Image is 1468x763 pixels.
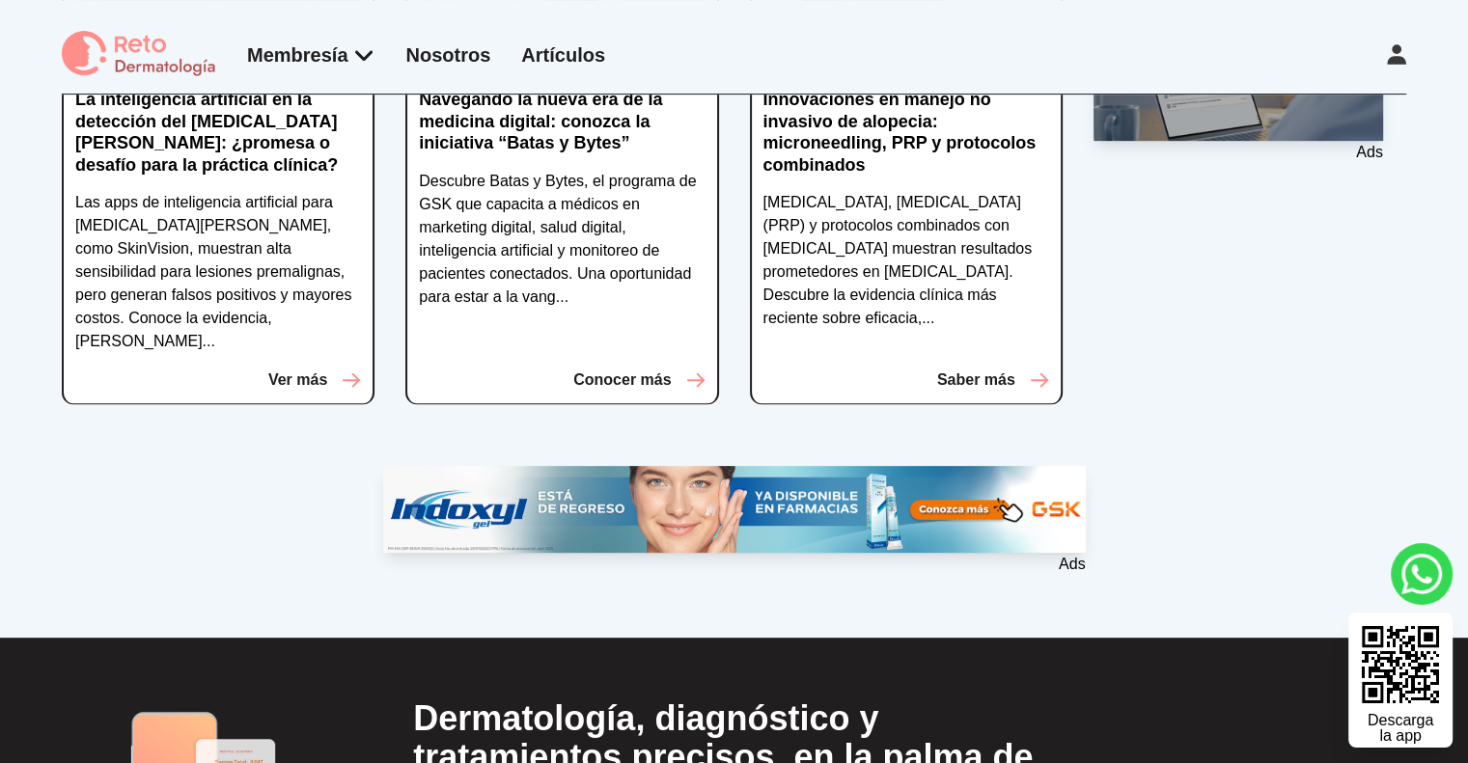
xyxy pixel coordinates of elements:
[406,44,491,66] a: Nosotros
[383,466,1086,553] img: Ad - web | home | banner | indoxyl | 2025-08-19 | 1
[268,368,327,392] p: Ver más
[383,553,1086,576] p: Ads
[75,191,361,353] p: Las apps de inteligencia artificial para [MEDICAL_DATA][PERSON_NAME], como SkinVision, muestran a...
[62,31,216,78] img: logo Reto dermatología
[763,191,1049,330] p: [MEDICAL_DATA], [MEDICAL_DATA] (PRP) y protocolos combinados con [MEDICAL_DATA] muestran resultad...
[268,368,361,392] button: Ver más
[419,89,705,154] p: Navegando la nueva era de la medicina digital: conozca la iniciativa “Batas y Bytes”
[763,89,1049,191] a: Innovaciones en manejo no invasivo de alopecia: microneedling, PRP y protocolos combinados
[75,89,361,191] a: La inteligencia artificial en la detección del [MEDICAL_DATA][PERSON_NAME]: ¿promesa o desafío pa...
[419,170,705,309] p: Descubre Batas y Bytes, el programa de GSK que capacita a médicos en marketing digital, salud dig...
[937,368,1049,392] button: Saber más
[1368,713,1433,744] div: Descarga la app
[937,368,1015,392] p: Saber más
[1094,141,1383,164] p: Ads
[521,44,605,66] a: Artículos
[1391,543,1453,605] a: whatsapp button
[763,89,1049,176] p: Innovaciones en manejo no invasivo de alopecia: microneedling, PRP y protocolos combinados
[419,89,705,170] a: Navegando la nueva era de la medicina digital: conozca la iniciativa “Batas y Bytes”
[573,368,671,392] p: Conocer más
[573,368,705,392] button: Conocer más
[75,89,361,176] p: La inteligencia artificial en la detección del [MEDICAL_DATA][PERSON_NAME]: ¿promesa o desafío pa...
[247,41,375,68] div: Membresía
